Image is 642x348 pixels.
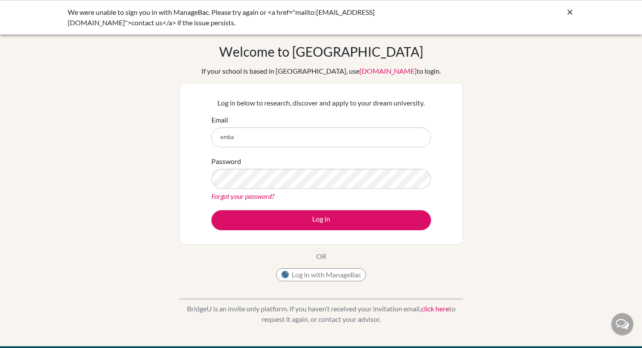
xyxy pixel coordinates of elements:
[201,66,441,76] div: If your school is based in [GEOGRAPHIC_DATA], use to login.
[211,210,431,230] button: Log in
[211,115,228,125] label: Email
[179,304,463,324] p: BridgeU is an invite only platform. If you haven’t received your invitation email, to request it ...
[276,268,366,281] button: Log in with ManageBac
[68,7,443,28] div: We were unable to sign you in with ManageBac. Please try again or <a href="mailto:[EMAIL_ADDRESS]...
[20,6,38,14] span: Help
[359,67,417,75] a: [DOMAIN_NAME]
[211,156,241,167] label: Password
[421,304,449,313] a: click here
[219,44,423,59] h1: Welcome to [GEOGRAPHIC_DATA]
[211,192,274,200] a: Forgot your password?
[211,98,431,108] p: Log in below to research, discover and apply to your dream university.
[316,251,326,262] p: OR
